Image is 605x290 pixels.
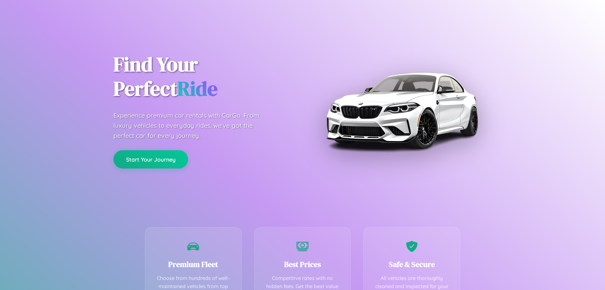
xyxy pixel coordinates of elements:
[264,259,341,269] h3: Best Prices
[113,110,271,141] p: Experience premium car rentals with CarGo. From luxury vehicles to everyday rides, we've got the ...
[113,52,293,101] h1: Find Your Perfect
[373,259,450,269] h3: Safe & Secure
[155,259,232,269] h3: Premium Fleet
[323,32,481,189] img: Premium BMW car rental vehicle
[113,150,188,169] button: Start Your Journey
[177,75,217,102] span: Ride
